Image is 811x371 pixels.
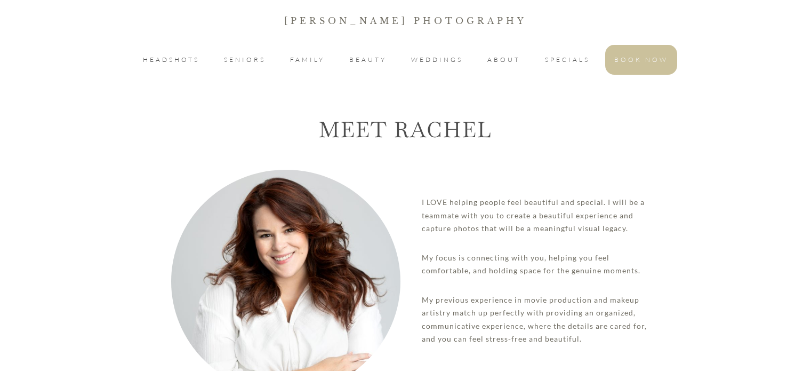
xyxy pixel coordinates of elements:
p: My focus is connecting with you, helping you feel comfortable, and holding space for the genuine ... [422,243,649,286]
p: I LOVE helping people feel beautiful and special. I will be a teammate with you to create a beaut... [422,188,649,243]
a: ABOUT [487,53,520,66]
a: HEADSHOTS [143,53,199,66]
a: WEDDINGS [411,53,463,66]
a: BEAUTY [349,53,387,66]
a: BOOK NOW [614,53,668,66]
a: FAMILY [290,53,325,66]
p: My previous experience in movie production and makeup artistry match up perfectly with providing ... [422,286,649,354]
p: meet R achel [1,103,810,148]
a: SENIORS [224,53,266,66]
p: [PERSON_NAME] Photography [1,13,810,28]
a: SPECIALS [545,53,590,66]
